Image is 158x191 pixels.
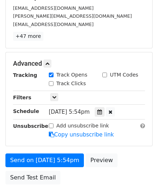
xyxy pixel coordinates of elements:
[122,156,158,191] iframe: Chat Widget
[110,71,138,79] label: UTM Codes
[13,108,39,114] strong: Schedule
[56,80,86,87] label: Track Clicks
[5,153,84,167] a: Send on [DATE] 5:54pm
[13,32,43,41] a: +47 more
[13,60,145,68] h5: Advanced
[13,22,94,27] small: [EMAIL_ADDRESS][DOMAIN_NAME]
[13,72,37,78] strong: Tracking
[13,5,94,11] small: [EMAIL_ADDRESS][DOMAIN_NAME]
[86,153,118,167] a: Preview
[56,122,109,130] label: Add unsubscribe link
[13,95,31,100] strong: Filters
[56,71,87,79] label: Track Opens
[49,109,90,115] span: [DATE] 5:54pm
[49,131,114,138] a: Copy unsubscribe link
[13,123,48,129] strong: Unsubscribe
[5,171,60,185] a: Send Test Email
[13,13,132,19] small: [PERSON_NAME][EMAIL_ADDRESS][DOMAIN_NAME]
